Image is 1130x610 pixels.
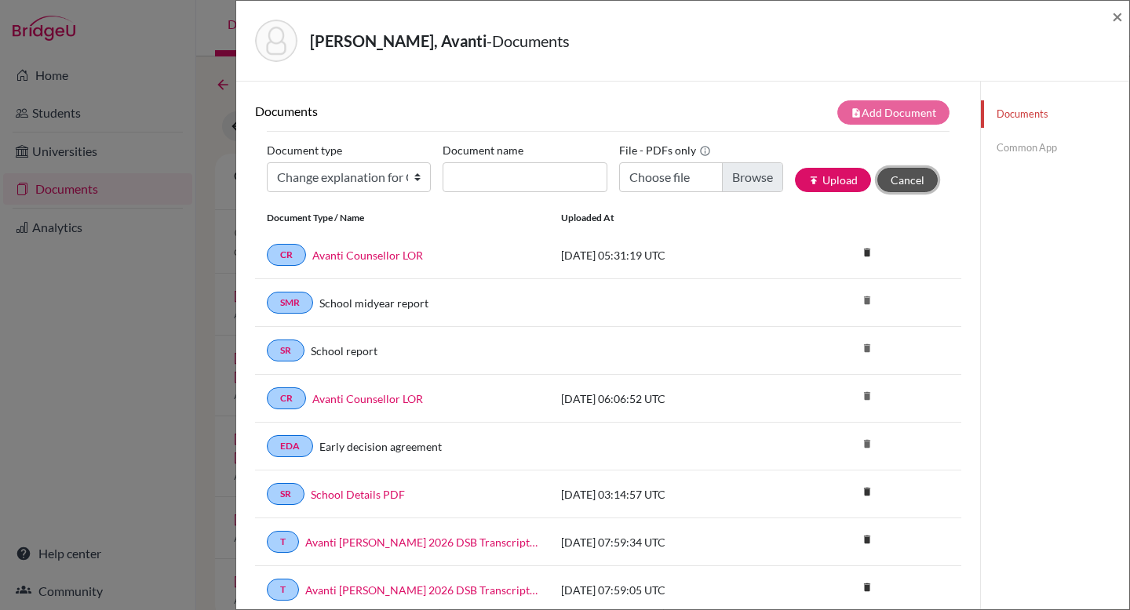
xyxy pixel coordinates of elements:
[267,339,304,361] a: SR
[267,244,306,266] a: CR
[855,530,879,551] a: delete
[855,578,879,599] a: delete
[795,168,871,192] button: publishUpload
[255,211,549,225] div: Document Type / Name
[305,582,538,598] a: Avanti [PERSON_NAME] 2026 DSB Transcript Grade 9
[311,343,377,359] a: School report
[619,138,711,162] label: File - PDFs only
[549,486,785,503] div: [DATE] 03:14:57 UTC
[267,531,299,553] a: T
[319,295,428,311] a: School midyear report
[319,438,442,455] a: Early decision agreement
[443,138,523,162] label: Document name
[855,482,879,503] a: delete
[549,390,785,407] div: [DATE] 06:06:52 UTC
[267,483,304,505] a: SR
[312,390,423,407] a: Avanti Counsellor LOR
[267,138,342,162] label: Document type
[267,387,306,409] a: CR
[1112,5,1123,27] span: ×
[305,534,538,550] a: Avanti [PERSON_NAME] 2026 DSB Transcript Grade 10
[837,100,950,125] button: note_addAdd Document
[310,31,487,50] strong: [PERSON_NAME], Avanti
[312,247,423,263] a: Avanti Counsellor LOR
[267,435,313,457] a: EDA
[855,432,879,456] i: delete
[255,103,608,118] h6: Documents
[1112,7,1123,26] button: Close
[981,100,1129,128] a: Documents
[855,243,879,264] a: delete
[549,247,785,263] div: [DATE] 05:31:19 UTC
[808,175,819,186] i: publish
[311,486,405,503] a: School Details PDF
[981,134,1129,162] a: Common App
[487,31,570,50] span: - Documents
[549,211,785,225] div: Uploaded at
[549,534,785,550] div: [DATE] 07:59:34 UTC
[855,480,879,503] i: delete
[855,528,879,551] i: delete
[855,336,879,360] i: delete
[851,107,862,118] i: note_add
[877,168,938,192] button: Cancel
[267,292,313,314] a: SMR
[855,289,879,312] i: delete
[855,241,879,264] i: delete
[549,582,785,598] div: [DATE] 07:59:05 UTC
[855,576,879,599] i: delete
[855,384,879,408] i: delete
[267,579,299,601] a: T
